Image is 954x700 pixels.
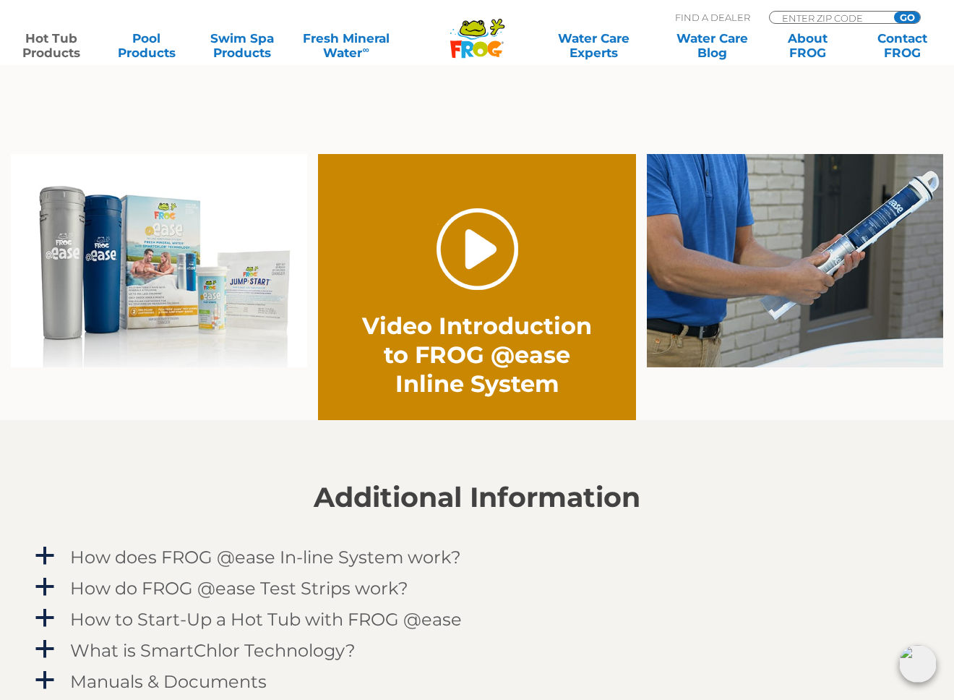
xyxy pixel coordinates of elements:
[866,31,940,60] a: ContactFROG
[11,154,307,368] img: inline family
[647,154,943,368] img: inline-holder
[34,639,56,660] span: a
[675,11,750,24] p: Find A Dealer
[34,607,56,629] span: a
[34,545,56,567] span: a
[70,547,461,567] h4: How does FROG @ease In-line System work?
[205,31,278,60] a: Swim SpaProducts
[894,12,920,23] input: GO
[534,31,654,60] a: Water CareExperts
[350,312,604,398] h2: Video Introduction to FROG @ease Inline System
[437,208,518,290] a: Play Video
[899,645,937,683] img: openIcon
[34,576,56,598] span: a
[33,482,921,513] h2: Additional Information
[781,12,878,24] input: Zip Code Form
[33,544,921,571] a: a How does FROG @ease In-line System work?
[33,668,921,695] a: a Manuals & Documents
[33,637,921,664] a: a What is SmartChlor Technology?
[362,44,369,55] sup: ∞
[70,579,408,598] h4: How do FROG @ease Test Strips work?
[34,670,56,691] span: a
[33,575,921,602] a: a How do FROG @ease Test Strips work?
[70,610,462,629] h4: How to Start-Up a Hot Tub with FROG @ease
[770,31,844,60] a: AboutFROG
[70,672,267,691] h4: Manuals & Documents
[300,31,392,60] a: Fresh MineralWater∞
[14,31,88,60] a: Hot TubProducts
[675,31,749,60] a: Water CareBlog
[70,641,356,660] h4: What is SmartChlor Technology?
[110,31,184,60] a: PoolProducts
[33,606,921,633] a: a How to Start-Up a Hot Tub with FROG @ease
